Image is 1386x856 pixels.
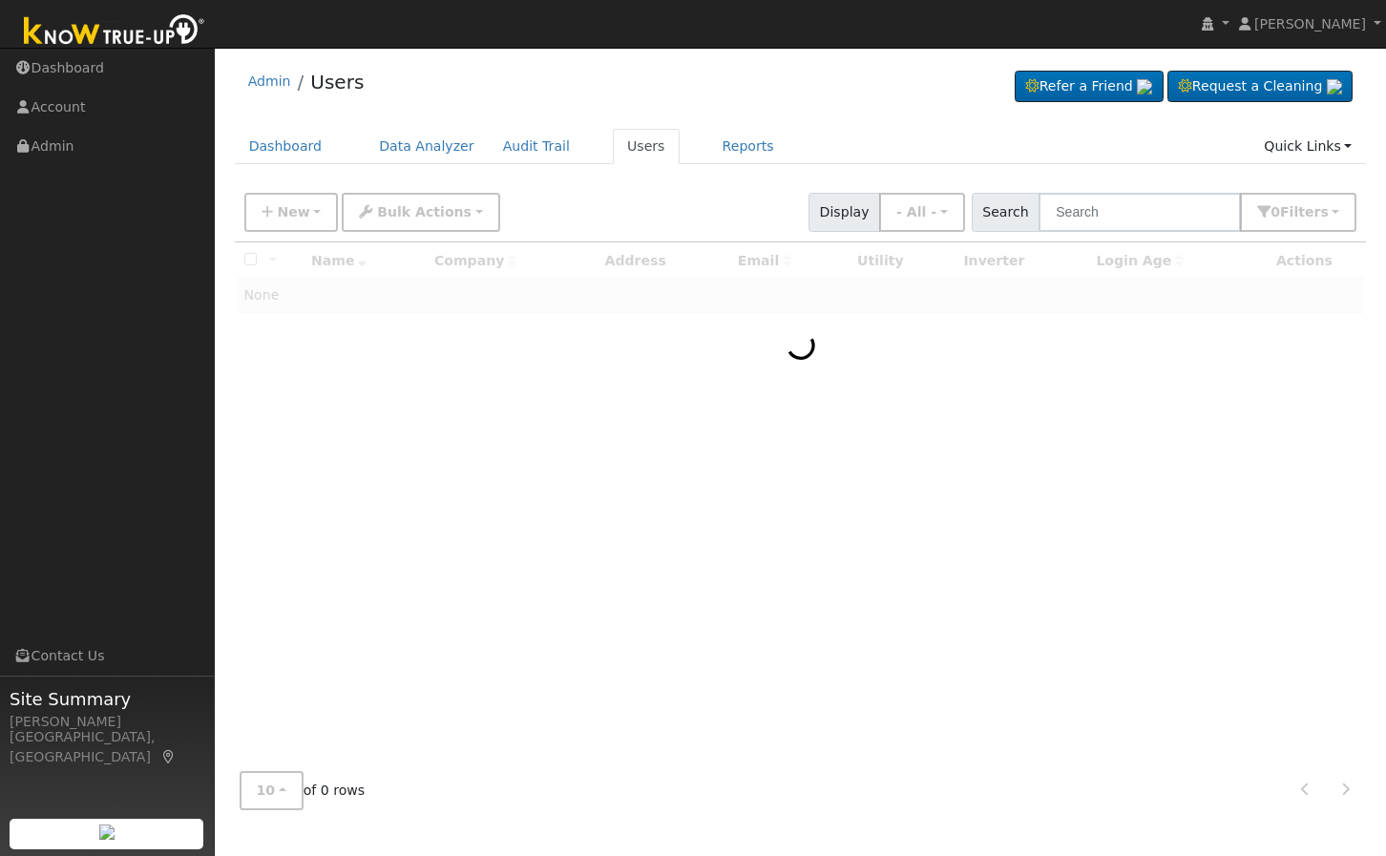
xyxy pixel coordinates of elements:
[879,193,965,232] button: - All -
[99,825,115,840] img: retrieve
[365,129,489,164] a: Data Analyzer
[1137,79,1152,94] img: retrieve
[248,73,291,89] a: Admin
[240,771,366,810] span: of 0 rows
[1254,16,1366,31] span: [PERSON_NAME]
[10,686,204,712] span: Site Summary
[277,204,309,219] span: New
[972,193,1039,232] span: Search
[1240,193,1356,232] button: 0Filters
[310,71,364,94] a: Users
[160,749,178,764] a: Map
[489,129,584,164] a: Audit Trail
[10,727,204,767] div: [GEOGRAPHIC_DATA], [GEOGRAPHIC_DATA]
[1280,204,1329,219] span: Filter
[377,204,472,219] span: Bulk Actions
[235,129,337,164] a: Dashboard
[1167,71,1353,103] a: Request a Cleaning
[240,771,304,810] button: 10
[342,193,499,232] button: Bulk Actions
[244,193,339,232] button: New
[1249,129,1366,164] a: Quick Links
[708,129,788,164] a: Reports
[1039,193,1241,232] input: Search
[14,10,215,53] img: Know True-Up
[613,129,680,164] a: Users
[1327,79,1342,94] img: retrieve
[808,193,880,232] span: Display
[1015,71,1164,103] a: Refer a Friend
[1320,204,1328,219] span: s
[257,783,276,798] span: 10
[10,712,204,732] div: [PERSON_NAME]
